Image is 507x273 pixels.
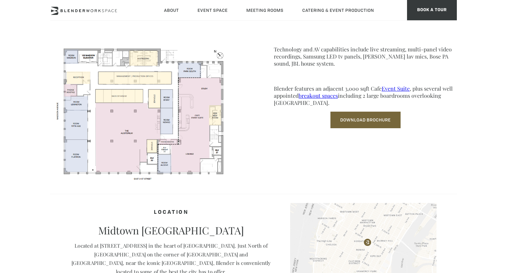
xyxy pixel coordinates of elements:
[70,206,272,219] h4: Location
[385,186,507,273] iframe: Chat Widget
[50,23,233,182] img: FLOORPLAN-Screenshot-2025.png
[70,224,272,236] p: Midtown [GEOGRAPHIC_DATA]
[330,112,401,128] a: Download Brochure
[274,46,457,67] p: Technology and AV capabilities include live streaming, multi-panel video recordings, Samsung LED ...
[274,85,457,106] p: Blender features an adjacent 3,000 sqft Cafe , plus several well appointed including 2 large boar...
[299,92,338,99] a: breakout spaces
[382,85,410,92] a: Event Suite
